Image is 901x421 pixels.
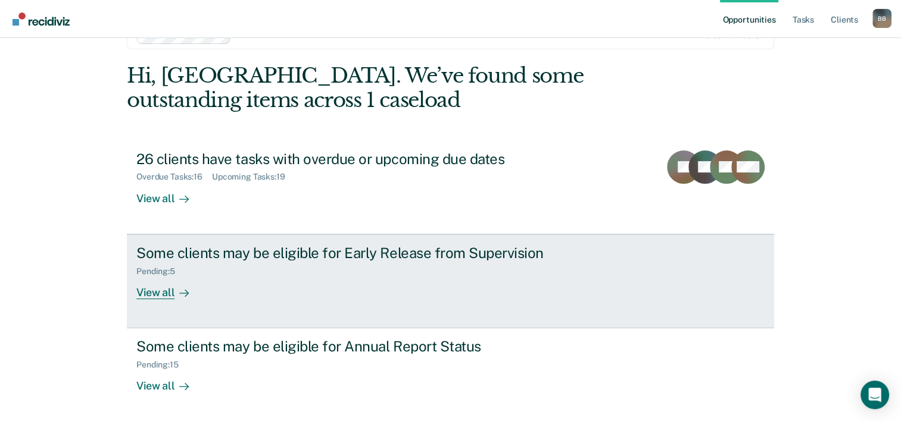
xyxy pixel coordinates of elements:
[136,244,554,262] div: Some clients may be eligible for Early Release from Supervision
[136,150,554,168] div: 26 clients have tasks with overdue or upcoming due dates
[127,141,774,234] a: 26 clients have tasks with overdue or upcoming due datesOverdue Tasks:16Upcoming Tasks:19View all
[136,370,203,393] div: View all
[136,266,185,277] div: Pending : 5
[872,9,891,28] div: B B
[212,172,295,182] div: Upcoming Tasks : 19
[136,276,203,299] div: View all
[13,12,70,26] img: Recidiviz
[872,9,891,28] button: Profile dropdown button
[136,360,188,370] div: Pending : 15
[136,182,203,205] div: View all
[861,381,889,409] div: Open Intercom Messenger
[127,234,774,328] a: Some clients may be eligible for Early Release from SupervisionPending:5View all
[127,64,644,112] div: Hi, [GEOGRAPHIC_DATA]. We’ve found some outstanding items across 1 caseload
[136,172,212,182] div: Overdue Tasks : 16
[136,338,554,355] div: Some clients may be eligible for Annual Report Status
